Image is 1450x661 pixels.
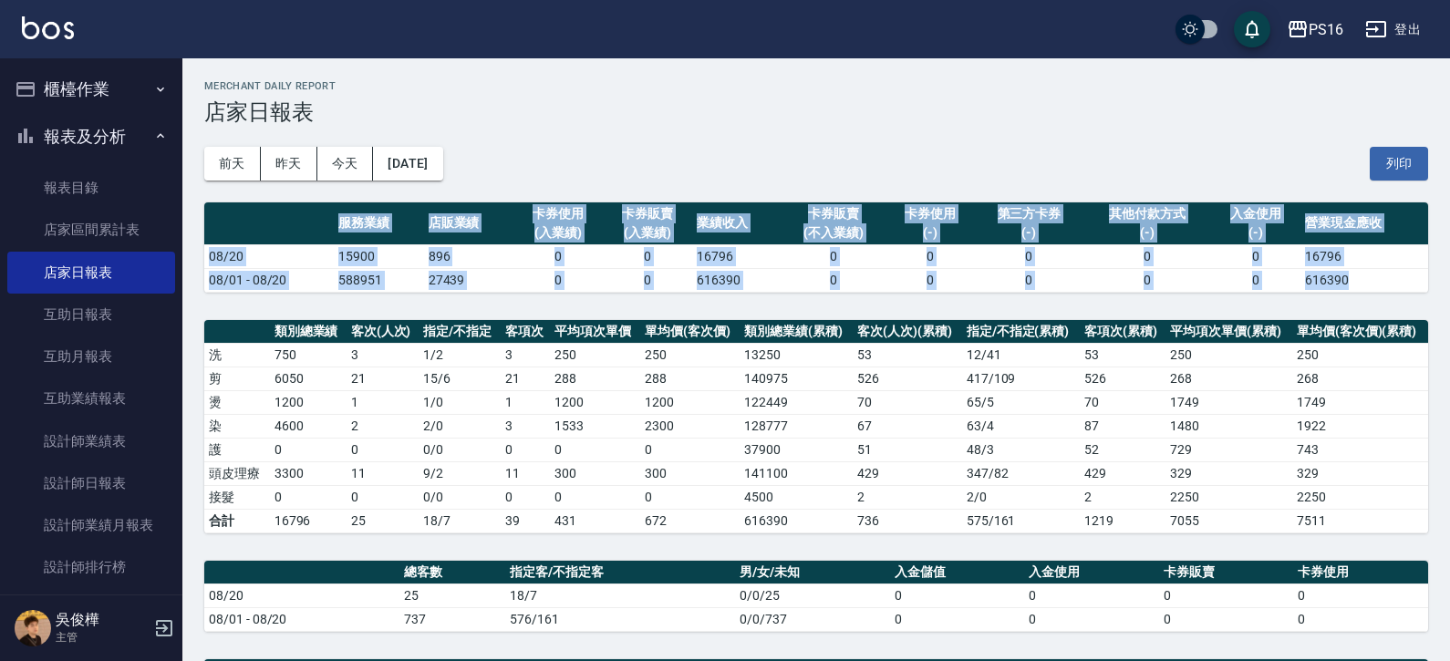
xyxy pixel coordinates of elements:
td: 0 [513,244,603,268]
div: 入金使用 [1216,204,1296,223]
td: 140975 [740,367,853,390]
div: (-) [1088,223,1207,243]
td: 672 [640,509,740,532]
td: 67 [853,414,962,438]
td: 0 [1083,244,1211,268]
td: 1 [347,390,419,414]
td: 429 [1080,461,1165,485]
td: 300 [640,461,740,485]
a: 互助日報表 [7,294,175,336]
td: 53 [853,343,962,367]
td: 53 [1080,343,1165,367]
td: 9 / 2 [419,461,500,485]
p: 主管 [56,629,149,646]
td: 0 [1211,268,1300,292]
td: 616390 [692,268,782,292]
td: 1749 [1165,390,1292,414]
td: 16796 [270,509,347,532]
div: 卡券販賣 [607,204,688,223]
td: 37900 [740,438,853,461]
div: (-) [979,223,1079,243]
td: 526 [1080,367,1165,390]
td: 7055 [1165,509,1292,532]
td: 300 [550,461,640,485]
td: 588951 [334,268,423,292]
td: 1200 [550,390,640,414]
td: 0 [975,244,1083,268]
div: 卡券使用 [890,204,970,223]
td: 7511 [1292,509,1428,532]
a: 設計師業績月報表 [7,504,175,546]
th: 單均價(客次價)(累積) [1292,320,1428,344]
td: 0 [550,485,640,509]
td: 51 [853,438,962,461]
td: 0/0/737 [735,607,890,631]
td: 0 [890,607,1025,631]
td: 0 [603,244,692,268]
td: 3300 [270,461,347,485]
td: 250 [550,343,640,367]
td: 0 [1024,607,1159,631]
button: PS16 [1279,11,1351,48]
td: 21 [347,367,419,390]
div: 第三方卡券 [979,204,1079,223]
td: 329 [1292,461,1428,485]
td: 0 [347,485,419,509]
td: 122449 [740,390,853,414]
td: 0 [501,485,551,509]
th: 服務業績 [334,202,423,245]
a: 店家區間累計表 [7,209,175,251]
a: 互助月報表 [7,336,175,377]
td: 護 [204,438,270,461]
th: 指定客/不指定客 [505,561,735,584]
td: 0 [782,268,886,292]
button: 前天 [204,147,261,181]
td: 0 [640,485,740,509]
td: 18/7 [505,584,735,607]
button: 列印 [1370,147,1428,181]
td: 2 [1080,485,1165,509]
td: 0 [886,244,975,268]
td: 141100 [740,461,853,485]
button: 昨天 [261,147,317,181]
td: 70 [1080,390,1165,414]
a: 店家日報表 [7,252,175,294]
td: 0 [886,268,975,292]
td: 0 [782,244,886,268]
td: 743 [1292,438,1428,461]
td: 18/7 [419,509,500,532]
td: 0 [1159,584,1294,607]
td: 15 / 6 [419,367,500,390]
img: Person [15,610,51,646]
div: 卡券使用 [518,204,598,223]
td: 0 [550,438,640,461]
td: 70 [853,390,962,414]
td: 3 [501,343,551,367]
td: 429 [853,461,962,485]
td: 268 [1292,367,1428,390]
table: a dense table [204,320,1428,533]
td: 27439 [424,268,513,292]
th: 平均項次單價(累積) [1165,320,1292,344]
th: 入金使用 [1024,561,1159,584]
th: 店販業績 [424,202,513,245]
div: 卡券販賣 [787,204,881,223]
td: 0 [513,268,603,292]
td: 2 [853,485,962,509]
a: 設計師排行榜 [7,546,175,588]
td: 0 [1159,607,1294,631]
td: 11 [347,461,419,485]
td: 52 [1080,438,1165,461]
table: a dense table [204,561,1428,632]
td: 1219 [1080,509,1165,532]
td: 736 [853,509,962,532]
td: 0 [890,584,1025,607]
td: 0 [640,438,740,461]
td: 1749 [1292,390,1428,414]
td: 0 [270,485,347,509]
td: 329 [1165,461,1292,485]
button: save [1234,11,1270,47]
td: 15900 [334,244,423,268]
div: (入業績) [518,223,598,243]
div: 其他付款方式 [1088,204,1207,223]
